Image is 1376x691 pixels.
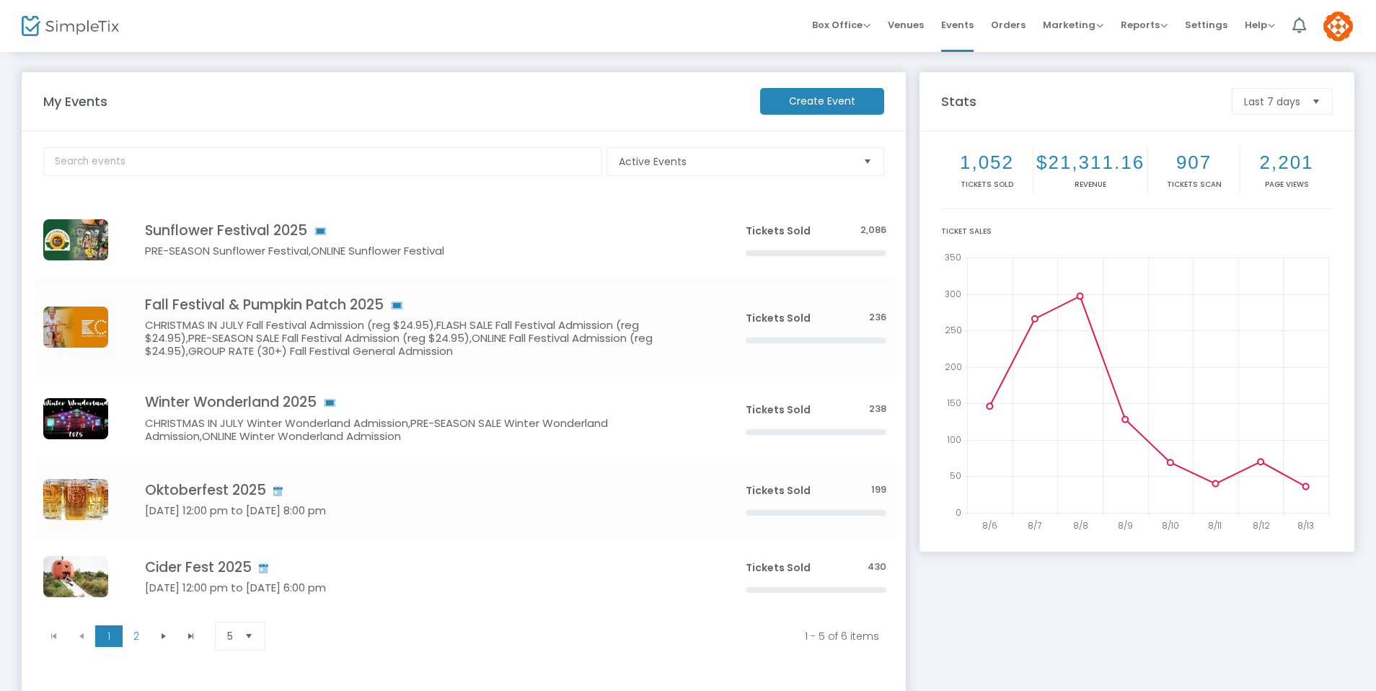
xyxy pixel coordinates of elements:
text: 8/11 [1208,519,1222,532]
text: 8/13 [1297,519,1314,532]
text: 350 [945,251,961,263]
text: 8/8 [1073,519,1088,532]
div: Data table [35,201,895,615]
button: Select [239,622,259,650]
button: Select [1306,89,1326,114]
text: 100 [947,433,961,446]
span: Reports [1121,18,1168,32]
h2: 1,052 [944,151,1030,174]
h4: Winter Wonderland 2025 [145,394,702,410]
text: 0 [956,506,961,519]
span: 238 [869,402,886,416]
p: Tickets sold [944,179,1030,190]
button: Select [857,148,878,175]
span: Go to the last page [185,630,197,642]
img: 2b6dab87-4354-4b09-be90-e95478746ced.png [43,307,108,348]
p: Revenue [1036,179,1145,190]
span: Go to the last page [177,625,205,647]
text: 300 [945,287,961,299]
span: Help [1245,18,1275,32]
text: 50 [950,470,961,482]
span: Orders [991,6,1026,43]
h5: [DATE] 12:00 pm to [DATE] 8:00 pm [145,504,702,517]
kendo-pager-info: 1 - 5 of 6 items [291,629,879,643]
span: Page 2 [123,625,150,647]
span: Last 7 days [1244,94,1300,109]
span: Events [941,6,974,43]
span: Venues [888,6,924,43]
span: 199 [871,483,886,497]
span: Tickets Sold [746,560,811,575]
h4: Fall Festival & Pumpkin Patch 2025 [145,296,702,313]
text: 8/10 [1162,519,1179,532]
m-button: Create Event [760,88,884,115]
span: Tickets Sold [746,311,811,325]
h5: CHRISTMAS IN JULY Fall Festival Admission (reg $24.95),FLASH SALE Fall Festival Admission (reg $2... [145,319,702,358]
img: 57ea31a9-3bd2-4b80-919f-b55344b6ef81.png [43,398,108,439]
h4: Oktoberfest 2025 [145,482,702,498]
span: Tickets Sold [746,402,811,417]
span: Go to the next page [158,630,169,642]
div: Ticket Sales [941,226,1333,237]
h5: [DATE] 12:00 pm to [DATE] 6:00 pm [145,581,702,594]
span: Active Events [619,154,851,169]
span: 2,086 [860,224,886,237]
h2: 2,201 [1243,151,1330,174]
img: bc098f6e-b1b2-4c3b-b044-b12cf0fd1fccresize.jpg [43,479,108,520]
text: 8/9 [1118,519,1133,532]
img: SunflowerFest1.png [43,219,108,260]
text: 8/7 [1028,519,1041,532]
input: Search events [43,147,602,176]
h4: Sunflower Festival 2025 [145,222,702,239]
span: 5 [227,629,233,643]
span: Box Office [812,18,870,32]
p: Tickets Scan [1151,179,1237,190]
text: 250 [945,324,962,336]
img: 5F7FDE90-F3CA-46AD-9EC7-318C574F77CE.JPG [43,556,108,597]
span: Go to the next page [150,625,177,647]
m-panel-title: My Events [36,92,753,111]
span: Marketing [1043,18,1103,32]
p: Page Views [1243,179,1330,190]
h5: CHRISTMAS IN JULY Winter Wonderland Admission,PRE-SEASON SALE Winter Wonderland Admission,ONLINE ... [145,417,702,443]
span: Tickets Sold [746,483,811,498]
span: Page 1 [95,625,123,647]
h4: Cider Fest 2025 [145,559,702,576]
h2: $21,311.16 [1036,151,1145,174]
text: 150 [947,397,961,409]
span: 236 [869,311,886,325]
m-panel-title: Stats [934,92,1225,111]
text: 8/12 [1253,519,1270,532]
span: Settings [1185,6,1227,43]
text: 8/6 [982,519,997,532]
h5: PRE-SEASON Sunflower Festival,ONLINE Sunflower Festival [145,245,702,258]
h2: 907 [1151,151,1237,174]
text: 200 [945,360,962,372]
span: Tickets Sold [746,224,811,238]
span: 430 [868,560,886,574]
